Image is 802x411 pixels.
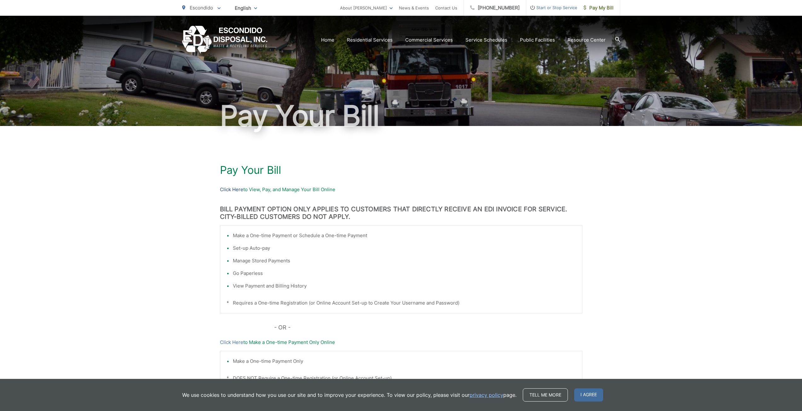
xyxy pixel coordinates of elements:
[233,244,576,252] li: Set-up Auto-pay
[233,282,576,290] li: View Payment and Billing History
[220,205,582,220] h3: BILL PAYMENT OPTION ONLY APPLIES TO CUSTOMERS THAT DIRECTLY RECEIVE AN EDI INVOICE FOR SERVICE. C...
[568,36,606,44] a: Resource Center
[340,4,393,12] a: About [PERSON_NAME]
[233,232,576,239] li: Make a One-time Payment or Schedule a One-time Payment
[574,388,603,402] span: I agree
[190,5,213,11] span: Escondido
[220,164,582,176] h1: Pay Your Bill
[227,374,576,382] p: * DOES NOT Require a One-time Registration (or Online Account Set-up)
[435,4,457,12] a: Contact Us
[405,36,453,44] a: Commercial Services
[182,100,620,132] h1: Pay Your Bill
[220,339,243,346] a: Click Here
[465,36,507,44] a: Service Schedules
[274,323,582,332] p: - OR -
[347,36,393,44] a: Residential Services
[220,339,582,346] p: to Make a One-time Payment Only Online
[227,299,576,307] p: * Requires a One-time Registration (or Online Account Set-up to Create Your Username and Password)
[470,391,503,399] a: privacy policy
[584,4,614,12] span: Pay My Bill
[182,391,516,399] p: We use cookies to understand how you use our site and to improve your experience. To view our pol...
[220,186,243,193] a: Click Here
[233,357,576,365] li: Make a One-time Payment Only
[321,36,334,44] a: Home
[520,36,555,44] a: Public Facilities
[233,257,576,265] li: Manage Stored Payments
[230,3,262,14] span: English
[399,4,429,12] a: News & Events
[233,270,576,277] li: Go Paperless
[220,186,582,193] p: to View, Pay, and Manage Your Bill Online
[182,26,268,54] a: EDCD logo. Return to the homepage.
[523,388,568,402] a: Tell me more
